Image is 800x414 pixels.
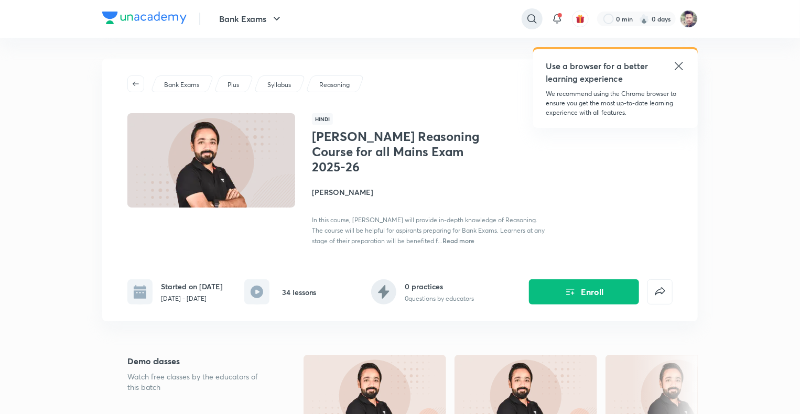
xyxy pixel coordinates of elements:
a: Company Logo [102,12,187,27]
img: streak [639,14,650,24]
a: Syllabus [266,80,293,90]
a: Reasoning [318,80,352,90]
span: Hindi [312,113,333,125]
h6: 34 lessons [282,287,317,298]
img: Company Logo [102,12,187,24]
button: avatar [572,10,589,27]
p: We recommend using the Chrome browser to ensure you get the most up-to-date learning experience w... [546,89,685,117]
button: false [647,279,673,304]
img: Thumbnail [126,112,297,209]
img: avatar [576,14,585,24]
p: [DATE] - [DATE] [161,294,223,303]
h1: [PERSON_NAME] Reasoning Course for all Mains Exam 2025-26 [312,129,483,174]
h6: 0 practices [405,281,474,292]
h4: [PERSON_NAME] [312,187,547,198]
span: In this course, [PERSON_NAME] will provide in-depth knowledge of Reasoning. The course will be he... [312,216,545,245]
p: Syllabus [267,80,291,90]
p: Watch free classes by the educators of this batch [127,372,270,393]
h6: Started on [DATE] [161,281,223,292]
h5: Demo classes [127,355,270,367]
p: 0 questions by educators [405,294,474,303]
a: Bank Exams [163,80,201,90]
a: Plus [226,80,241,90]
button: Bank Exams [213,8,289,29]
h5: Use a browser for a better learning experience [546,60,650,85]
span: Read more [442,236,474,245]
p: Plus [228,80,239,90]
button: Enroll [529,279,639,304]
p: Bank Exams [164,80,199,90]
img: chetnanand thakur [680,10,698,28]
p: Reasoning [319,80,350,90]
